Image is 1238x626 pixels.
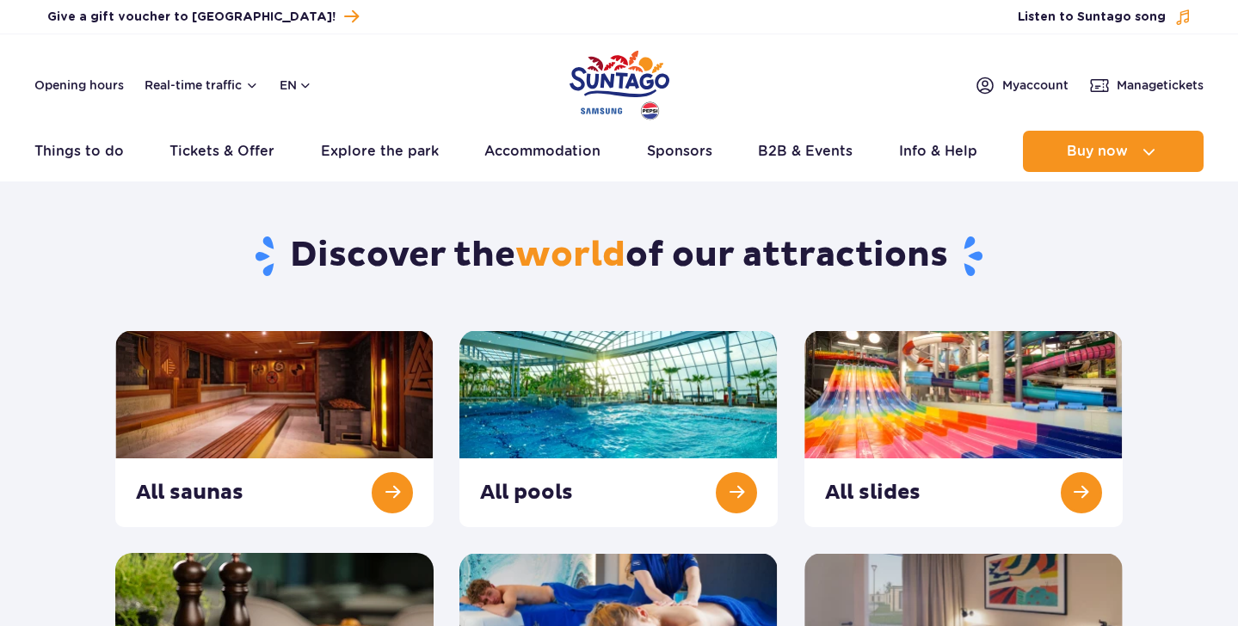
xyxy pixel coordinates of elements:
[899,131,977,172] a: Info & Help
[169,131,274,172] a: Tickets & Offer
[280,77,312,94] button: en
[1018,9,1166,26] span: Listen to Suntago song
[321,131,439,172] a: Explore the park
[975,75,1069,95] a: Myaccount
[758,131,853,172] a: B2B & Events
[1117,77,1204,94] span: Manage tickets
[145,78,259,92] button: Real-time traffic
[484,131,601,172] a: Accommodation
[115,234,1123,279] h1: Discover the of our attractions
[47,9,336,26] span: Give a gift voucher to [GEOGRAPHIC_DATA]!
[1023,131,1204,172] button: Buy now
[47,5,359,28] a: Give a gift voucher to [GEOGRAPHIC_DATA]!
[1089,75,1204,95] a: Managetickets
[34,77,124,94] a: Opening hours
[515,234,625,277] span: world
[1018,9,1192,26] button: Listen to Suntago song
[1067,144,1128,159] span: Buy now
[34,131,124,172] a: Things to do
[570,43,669,122] a: Park of Poland
[647,131,712,172] a: Sponsors
[1002,77,1069,94] span: My account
